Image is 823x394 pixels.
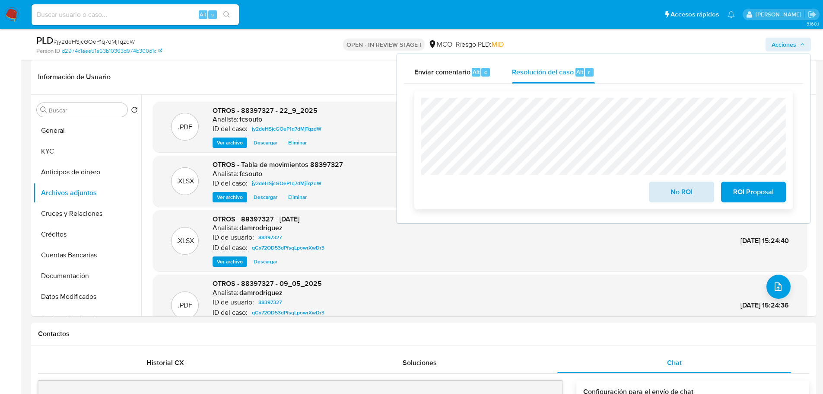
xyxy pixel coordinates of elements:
button: Documentación [33,266,141,286]
span: OTROS - 88397327 - [DATE] [213,214,299,224]
button: Ver archivo [213,138,247,148]
button: Anticipos de dinero [33,162,141,183]
button: Descargar [249,138,282,148]
h1: Contactos [38,330,809,338]
input: Buscar usuario o caso... [32,9,239,20]
span: s [211,10,214,19]
span: MID [492,39,504,49]
a: qGx72OD53dPfsqLpowrXwDr3 [248,243,328,253]
p: ID de usuario: [213,233,254,242]
button: Buscar [40,106,47,113]
span: OTROS - 88397327 - 22_9_2025 [213,106,318,115]
span: Enviar comentario [414,67,470,77]
button: search-icon [218,9,235,21]
span: c [484,68,487,76]
a: 88397327 [255,232,285,243]
span: 3.160.1 [807,20,819,27]
button: upload-file [766,275,791,299]
span: qGx72OD53dPfsqLpowrXwDr3 [252,243,324,253]
p: Analista: [213,288,238,297]
button: KYC [33,141,141,162]
p: ID del caso: [213,308,248,317]
input: Buscar [49,106,124,114]
span: r [588,68,590,76]
p: ID de usuario: [213,298,254,307]
p: .XLSX [176,236,194,246]
h6: damrodriguez [239,224,283,232]
p: ID del caso: [213,243,248,252]
p: Analista: [213,170,238,178]
span: [DATE] 15:24:40 [740,236,789,246]
button: Datos Modificados [33,286,141,307]
span: Descargar [254,257,277,266]
a: jy2deHSjcGOeP1q7dMjTqzdW [248,124,325,134]
a: 88397327 [255,297,285,308]
span: Alt [576,68,583,76]
span: 88397327 [258,232,282,243]
span: qGx72OD53dPfsqLpowrXwDr3 [252,308,324,318]
button: Descargar [249,192,282,202]
span: Eliminar [288,193,307,202]
p: OPEN - IN REVIEW STAGE I [343,38,425,51]
span: Ver archivo [217,193,243,202]
p: felipe.cayon@mercadolibre.com [756,10,804,19]
span: Descargar [254,138,277,147]
span: # jy2deHSjcGOeP1q7dMjTqzdW [54,37,135,46]
button: Archivos adjuntos [33,183,141,203]
b: PLD [36,33,54,47]
span: Historial CX [146,358,184,368]
button: Eliminar [284,138,311,148]
span: Riesgo PLD: [456,40,504,49]
h1: Información de Usuario [38,73,111,81]
button: Cuentas Bancarias [33,245,141,266]
button: Volver al orden por defecto [131,106,138,116]
span: Acciones [772,38,796,51]
b: Person ID [36,47,60,55]
h6: fcsouto [239,115,262,124]
span: jy2deHSjcGOeP1q7dMjTqzdW [252,124,321,134]
p: .PDF [178,122,192,132]
span: Accesos rápidos [670,10,719,19]
button: Créditos [33,224,141,245]
span: jy2deHSjcGOeP1q7dMjTqzdW [252,178,321,189]
button: Cruces y Relaciones [33,203,141,224]
h6: fcsouto [239,170,262,178]
button: Acciones [766,38,811,51]
span: OTROS - 88397327 - 09_05_2025 [213,279,322,288]
p: Analista: [213,224,238,232]
p: ID del caso: [213,179,248,188]
span: Eliminar [288,138,307,147]
span: Resolución del caso [512,67,574,77]
span: Alt [473,68,480,76]
a: jy2deHSjcGOeP1q7dMjTqzdW [248,178,325,189]
span: 88397327 [258,297,282,308]
p: Analista: [213,115,238,124]
span: Ver archivo [217,138,243,147]
span: Chat [667,358,682,368]
button: Eliminar [284,192,311,202]
a: Notificaciones [728,11,735,18]
p: .XLSX [176,176,194,186]
button: ROI Proposal [721,182,786,202]
button: Descargar [249,256,282,267]
a: qGx72OD53dPfsqLpowrXwDr3 [248,308,328,318]
span: Alt [200,10,207,19]
span: Soluciones [403,358,437,368]
span: Ver archivo [217,257,243,266]
p: ID del caso: [213,125,248,133]
button: Ver archivo [213,256,247,267]
a: d2974c1aee51a63b10363d974b300d1c [62,47,162,55]
span: ROI Proposal [732,183,775,202]
span: [DATE] 15:24:36 [740,300,789,310]
h6: damrodriguez [239,288,283,297]
div: MCO [428,40,452,49]
button: Ver archivo [213,192,247,202]
p: .PDF [178,301,192,310]
span: OTROS - Tabla de movimientos 88397327 [213,160,343,170]
a: Salir [807,10,817,19]
span: Descargar [254,193,277,202]
span: No ROI [660,183,702,202]
button: No ROI [649,182,714,202]
button: General [33,120,141,141]
button: Devices Geolocation [33,307,141,328]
